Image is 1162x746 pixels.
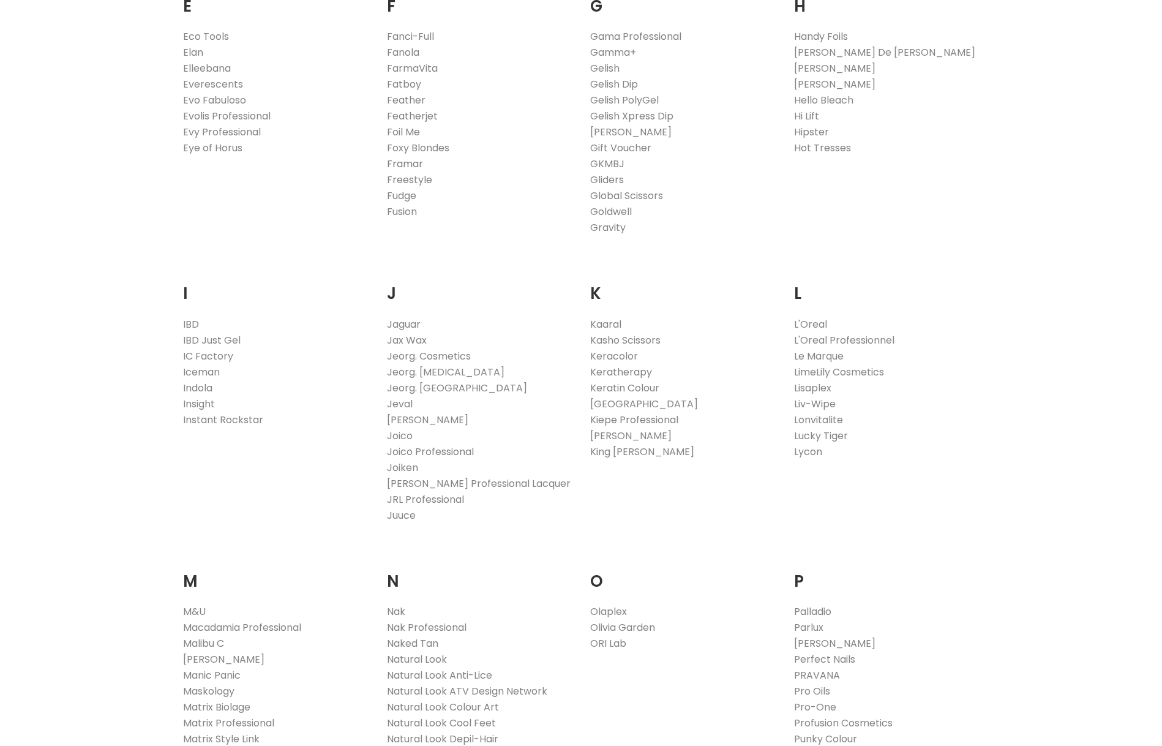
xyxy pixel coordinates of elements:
[590,445,694,459] a: King [PERSON_NAME]
[183,605,206,619] a: M&U
[387,77,421,91] a: Fatboy
[590,333,661,347] a: Kasho Scissors
[183,333,241,347] a: IBD Just Gel
[794,716,893,730] a: Profusion Cosmetics
[794,620,823,635] a: Parlux
[387,620,467,635] a: Nak Professional
[794,381,831,395] a: Lisaplex
[387,93,425,107] a: Feather
[387,429,413,443] a: Joico
[183,61,231,75] a: Elleebana
[590,636,626,650] a: ORI Lab
[183,413,263,427] a: Instant Rockstar
[590,45,636,59] a: Gamma+
[183,381,212,395] a: Indola
[590,365,652,379] a: Keratherapy
[794,109,819,123] a: Hi Lift
[590,189,663,203] a: Global Scissors
[590,349,638,363] a: Keracolor
[387,553,572,594] h2: N
[387,636,438,650] a: Naked Tan
[387,349,471,363] a: Jeorg. Cosmetics
[387,508,416,522] a: Juuce
[590,93,659,107] a: Gelish PolyGel
[387,205,417,219] a: Fusion
[794,445,822,459] a: Lycon
[387,668,492,682] a: Natural Look Anti-Lice
[794,349,844,363] a: Le Marque
[183,620,301,635] a: Macadamia Professional
[387,45,419,59] a: Fanola
[183,716,274,730] a: Matrix Professional
[183,265,369,306] h2: I
[590,381,659,395] a: Keratin Colour
[387,157,423,171] a: Framar
[183,652,264,666] a: [PERSON_NAME]
[794,684,830,698] a: Pro Oils
[590,220,626,235] a: Gravity
[590,205,632,219] a: Goldwell
[794,265,980,306] h2: L
[183,45,203,59] a: Elan
[387,189,416,203] a: Fudge
[387,700,499,714] a: Natural Look Colour Art
[387,173,432,187] a: Freestyle
[590,620,655,635] a: Olivia Garden
[794,413,843,427] a: Lonvitalite
[590,77,638,91] a: Gelish Dip
[794,700,836,714] a: Pro-One
[794,125,829,139] a: Hipster
[590,265,776,306] h2: K
[387,61,438,75] a: FarmaVita
[794,45,975,59] a: [PERSON_NAME] De [PERSON_NAME]
[183,397,215,411] a: Insight
[387,477,571,491] a: [PERSON_NAME] Professional Lacquer
[183,29,229,43] a: Eco Tools
[183,93,246,107] a: Evo Fabuloso
[387,333,427,347] a: Jax Wax
[183,365,220,379] a: Iceman
[387,125,420,139] a: Foil Me
[183,636,224,650] a: Malibu C
[794,553,980,594] h2: P
[387,397,413,411] a: Jeval
[183,77,243,91] a: Everescents
[183,668,241,682] a: Manic Panic
[387,365,504,379] a: Jeorg. [MEDICAL_DATA]
[794,61,875,75] a: [PERSON_NAME]
[794,317,827,331] a: L'Oreal
[387,265,572,306] h2: J
[794,29,848,43] a: Handy Foils
[590,317,621,331] a: Kaaral
[590,109,673,123] a: Gelish Xpress Dip
[590,29,681,43] a: Gama Professional
[387,461,418,475] a: Joiken
[590,397,698,411] a: [GEOGRAPHIC_DATA]
[183,700,250,714] a: Matrix Biolage
[387,716,496,730] a: Natural Look Cool Feet
[794,605,831,619] a: Palladio
[387,141,449,155] a: Foxy Blondes
[794,636,875,650] a: [PERSON_NAME]
[590,61,620,75] a: Gelish
[387,381,527,395] a: Jeorg. [GEOGRAPHIC_DATA]
[387,605,405,619] a: Nak
[794,93,853,107] a: Hello Bleach
[183,125,261,139] a: Evy Professional
[183,317,199,331] a: IBD
[794,732,857,746] a: Punky Colour
[387,445,474,459] a: Joico Professional
[387,732,498,746] a: Natural Look Depil-Hair
[794,365,884,379] a: LimeLily Cosmetics
[387,317,421,331] a: Jaguar
[387,492,464,507] a: JRL Professional
[794,429,848,443] a: Lucky Tiger
[590,141,651,155] a: Gift Voucher
[387,29,434,43] a: Fanci-Full
[794,397,836,411] a: Liv-Wipe
[794,141,851,155] a: Hot Tresses
[794,652,855,666] a: Perfect Nails
[183,349,233,363] a: IC Factory
[794,77,875,91] a: [PERSON_NAME]
[590,429,672,443] a: [PERSON_NAME]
